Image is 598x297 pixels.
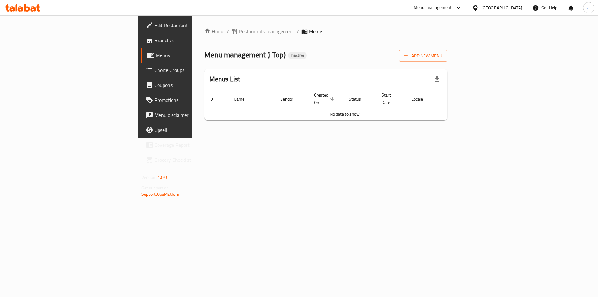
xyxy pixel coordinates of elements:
[154,36,233,44] span: Branches
[314,91,336,106] span: Created On
[141,108,238,122] a: Menu disclaimer
[141,137,238,152] a: Coverage Report
[234,95,253,103] span: Name
[297,28,299,35] li: /
[141,152,238,167] a: Grocery Checklist
[309,28,323,35] span: Menus
[141,78,238,93] a: Coupons
[587,4,590,11] span: a
[141,190,181,198] a: Support.OpsPlatform
[154,141,233,149] span: Coverage Report
[141,93,238,108] a: Promotions
[154,96,233,104] span: Promotions
[439,89,485,108] th: Actions
[288,52,307,59] div: Inactive
[154,111,233,119] span: Menu disclaimer
[288,53,307,58] span: Inactive
[349,95,369,103] span: Status
[141,18,238,33] a: Edit Restaurant
[154,81,233,89] span: Coupons
[204,89,485,120] table: enhanced table
[239,28,294,35] span: Restaurants management
[209,74,240,84] h2: Menus List
[481,4,522,11] div: [GEOGRAPHIC_DATA]
[382,91,399,106] span: Start Date
[141,63,238,78] a: Choice Groups
[209,95,221,103] span: ID
[330,110,360,118] span: No data to show
[141,173,157,181] span: Version:
[141,33,238,48] a: Branches
[404,52,442,60] span: Add New Menu
[154,22,233,29] span: Edit Restaurant
[399,50,447,62] button: Add New Menu
[204,48,286,62] span: Menu management ( i Top )
[280,95,301,103] span: Vendor
[141,184,170,192] span: Get support on:
[430,72,445,87] div: Export file
[231,28,294,35] a: Restaurants management
[154,126,233,134] span: Upsell
[154,66,233,74] span: Choice Groups
[204,28,448,35] nav: breadcrumb
[154,156,233,164] span: Grocery Checklist
[411,95,431,103] span: Locale
[141,122,238,137] a: Upsell
[414,4,452,12] div: Menu-management
[141,48,238,63] a: Menus
[158,173,167,181] span: 1.0.0
[156,51,233,59] span: Menus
